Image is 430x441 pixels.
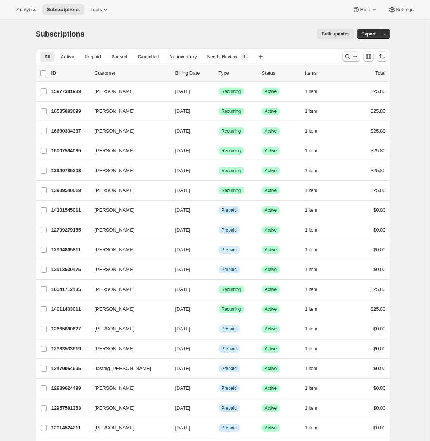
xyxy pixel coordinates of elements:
[321,31,349,37] span: Bulk updates
[222,187,241,193] span: Recurring
[85,54,101,60] span: Prepaid
[305,225,326,235] button: 1 item
[138,54,159,60] span: Cancelled
[51,324,386,334] div: 12665880627[PERSON_NAME][DATE]InfoPrepaidSuccessActive1 item$0.00
[265,326,277,332] span: Active
[90,105,165,117] button: [PERSON_NAME]
[305,128,317,134] span: 1 item
[175,405,191,411] span: [DATE]
[95,305,135,313] span: [PERSON_NAME]
[265,148,277,154] span: Active
[90,244,165,256] button: [PERSON_NAME]
[305,346,317,352] span: 1 item
[95,424,135,432] span: [PERSON_NAME]
[265,385,277,391] span: Active
[305,264,326,275] button: 1 item
[51,108,89,115] p: 16585883699
[377,51,387,62] button: Sort the results
[175,346,191,351] span: [DATE]
[90,86,165,97] button: [PERSON_NAME]
[169,54,197,60] span: No inventory
[371,108,386,114] span: $25.80
[305,403,326,413] button: 1 item
[222,247,237,253] span: Prepaid
[305,245,326,255] button: 1 item
[61,54,74,60] span: Active
[95,88,135,95] span: [PERSON_NAME]
[222,306,241,312] span: Recurring
[373,247,386,252] span: $0.00
[95,108,135,115] span: [PERSON_NAME]
[222,326,237,332] span: Prepaid
[95,345,135,353] span: [PERSON_NAME]
[51,146,386,156] div: 16007594035[PERSON_NAME][DATE]SuccessRecurringSuccessActive1 item$25.80
[305,286,317,292] span: 1 item
[265,207,277,213] span: Active
[265,346,277,352] span: Active
[90,382,165,394] button: [PERSON_NAME]
[51,126,386,136] div: 16600334387[PERSON_NAME][DATE]SuccessRecurringSuccessActive1 item$25.80
[175,88,191,94] span: [DATE]
[361,31,376,37] span: Export
[222,148,241,154] span: Recurring
[51,423,386,433] div: 12914524211[PERSON_NAME][DATE]InfoPrepaidSuccessActive1 item$0.00
[317,29,354,39] button: Bulk updates
[51,363,386,374] div: 12479954995Jastaig [PERSON_NAME][DATE]InfoPrepaidSuccessActive1 item$0.00
[305,423,326,433] button: 1 item
[51,284,386,295] div: 16541712435[PERSON_NAME][DATE]SuccessRecurringSuccessActive1 item$25.80
[175,247,191,252] span: [DATE]
[175,385,191,391] span: [DATE]
[51,383,386,394] div: 12939624499[PERSON_NAME][DATE]InfoPrepaidSuccessActive1 item$0.00
[90,402,165,414] button: [PERSON_NAME]
[95,385,135,392] span: [PERSON_NAME]
[51,403,386,413] div: 12957581363[PERSON_NAME][DATE]InfoPrepaidSuccessActive1 item$0.00
[305,247,317,253] span: 1 item
[222,286,241,292] span: Recurring
[265,405,277,411] span: Active
[51,69,89,77] p: ID
[95,69,169,77] p: Customer
[95,167,135,174] span: [PERSON_NAME]
[51,325,89,333] p: 12665880627
[90,264,165,276] button: [PERSON_NAME]
[51,88,89,95] p: 15977381939
[175,326,191,332] span: [DATE]
[51,365,89,372] p: 12479954995
[51,245,386,255] div: 12994805811[PERSON_NAME][DATE]InfoPrepaidSuccessActive1 item$0.00
[16,7,36,13] span: Analytics
[262,69,299,77] p: Status
[90,145,165,157] button: [PERSON_NAME]
[371,88,386,94] span: $25.80
[95,404,135,412] span: [PERSON_NAME]
[305,385,317,391] span: 1 item
[396,7,414,13] span: Settings
[51,225,386,235] div: 12799279155[PERSON_NAME][DATE]InfoPrepaidSuccessActive1 item$0.00
[51,187,89,194] p: 13939540019
[265,227,277,233] span: Active
[95,127,135,135] span: [PERSON_NAME]
[51,106,386,117] div: 16585883699[PERSON_NAME][DATE]SuccessRecurringSuccessActive1 item$25.80
[222,405,237,411] span: Prepaid
[305,205,326,215] button: 1 item
[305,148,317,154] span: 1 item
[305,344,326,354] button: 1 item
[95,246,135,254] span: [PERSON_NAME]
[265,425,277,431] span: Active
[51,345,89,353] p: 12983533619
[305,405,317,411] span: 1 item
[305,366,317,372] span: 1 item
[222,385,237,391] span: Prepaid
[175,168,191,173] span: [DATE]
[222,108,241,114] span: Recurring
[95,266,135,273] span: [PERSON_NAME]
[373,346,386,351] span: $0.00
[51,264,386,275] div: 12913639475[PERSON_NAME][DATE]InfoPrepaidSuccessActive1 item$0.00
[207,54,238,60] span: Needs Review
[175,128,191,134] span: [DATE]
[95,226,135,234] span: [PERSON_NAME]
[305,187,317,193] span: 1 item
[305,207,317,213] span: 1 item
[265,187,277,193] span: Active
[51,206,89,214] p: 14101545011
[175,108,191,114] span: [DATE]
